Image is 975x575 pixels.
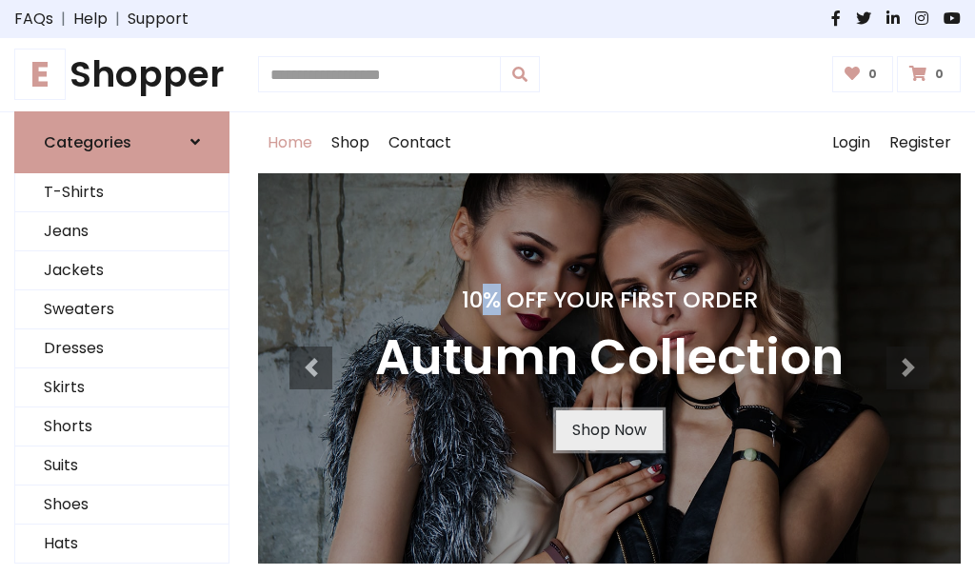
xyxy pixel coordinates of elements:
[930,66,948,83] span: 0
[108,8,128,30] span: |
[258,112,322,173] a: Home
[880,112,961,173] a: Register
[14,49,66,100] span: E
[823,112,880,173] a: Login
[15,290,229,329] a: Sweaters
[322,112,379,173] a: Shop
[15,173,229,212] a: T-Shirts
[15,368,229,407] a: Skirts
[556,410,663,450] a: Shop Now
[15,329,229,368] a: Dresses
[15,446,229,486] a: Suits
[864,66,882,83] span: 0
[14,111,229,173] a: Categories
[897,56,961,92] a: 0
[44,133,131,151] h6: Categories
[15,486,229,525] a: Shoes
[375,328,844,387] h3: Autumn Collection
[73,8,108,30] a: Help
[379,112,461,173] a: Contact
[14,8,53,30] a: FAQs
[15,212,229,251] a: Jeans
[15,251,229,290] a: Jackets
[14,53,229,96] h1: Shopper
[53,8,73,30] span: |
[15,407,229,446] a: Shorts
[375,287,844,313] h4: 10% Off Your First Order
[832,56,894,92] a: 0
[15,525,229,564] a: Hats
[128,8,189,30] a: Support
[14,53,229,96] a: EShopper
